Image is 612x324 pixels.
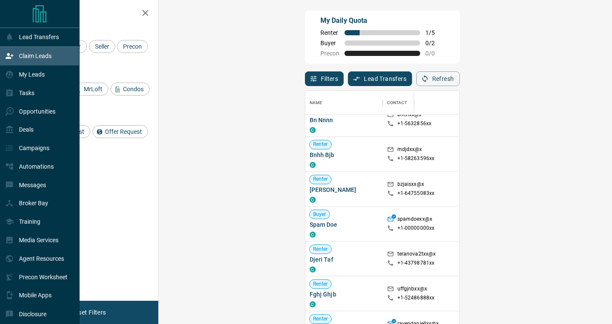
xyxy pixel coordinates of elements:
div: condos.ca [310,197,316,203]
button: Refresh [416,71,460,86]
button: Reset Filters [65,305,111,320]
span: Precon [320,50,339,57]
div: Precon [117,40,148,53]
div: Condos [111,83,150,96]
p: +1- 58263596xx [397,155,435,162]
p: +1- 5632856xx [397,120,432,127]
p: mdjdxx@x [397,146,422,155]
div: MrLoft [71,83,108,96]
span: Renter [310,176,332,183]
span: Spam Doe [310,220,378,229]
span: 1 / 5 [425,29,444,36]
span: 0 / 0 [425,50,444,57]
div: condos.ca [310,266,316,272]
span: 0 / 2 [425,40,444,46]
div: Offer Request [92,125,148,138]
p: uffgjnbxx@x [397,285,427,294]
p: +1- 00000000xx [397,225,435,232]
span: Fghj Ghjb [310,290,378,299]
span: Renter [310,281,332,288]
div: Seller [89,40,115,53]
p: +1- 52486888xx [397,294,435,302]
div: condos.ca [310,231,316,238]
p: My Daily Quota [320,15,444,26]
p: spamdoexx@x [397,216,432,225]
div: condos.ca [310,162,316,168]
span: MrLoft [81,86,105,93]
span: Renter [310,141,332,148]
p: bzjaisxx@x [397,181,424,190]
span: Buyer [320,40,339,46]
span: Offer Request [102,128,145,135]
h2: Filters [28,9,150,19]
span: Bnhh Bjb [310,151,378,159]
span: Bn Nnnn [310,116,378,124]
span: Renter [310,315,332,323]
span: Djeri Taf [310,255,378,264]
span: Condos [120,86,147,93]
div: Name [305,91,383,115]
div: Contact [387,91,407,115]
p: teranova2txx@x [397,250,436,259]
div: condos.ca [310,301,316,307]
span: Precon [120,43,145,50]
button: Filters [305,71,344,86]
span: Renter [310,246,332,253]
span: Seller [92,43,112,50]
span: [PERSON_NAME] [310,185,378,194]
button: Lead Transfers [348,71,412,86]
p: bhehxx@x [397,111,422,120]
div: condos.ca [310,127,316,133]
p: +1- 64755083xx [397,190,435,197]
span: Buyer [310,211,330,218]
span: Renter [320,29,339,36]
div: Name [310,91,323,115]
p: +1- 43798781xx [397,259,435,267]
